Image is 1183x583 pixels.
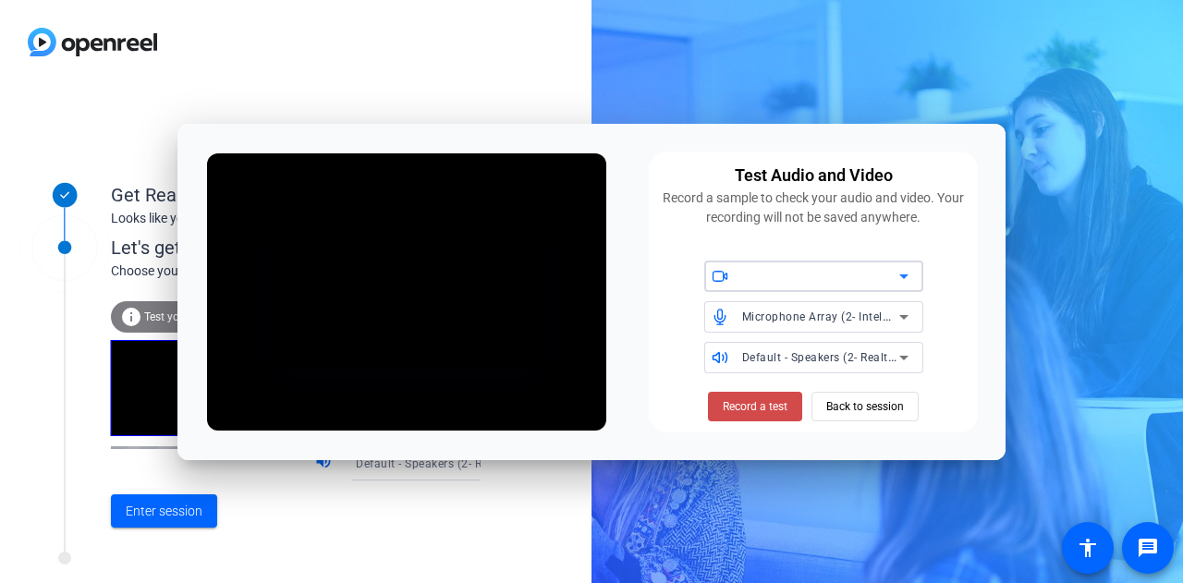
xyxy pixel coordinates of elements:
[826,389,904,424] span: Back to session
[111,209,481,228] div: Looks like you've been invited to join
[111,261,518,281] div: Choose your settings
[742,349,955,364] span: Default - Speakers (2- Realtek(R) Audio)
[111,234,518,261] div: Let's get connected.
[356,455,568,470] span: Default - Speakers (2- Realtek(R) Audio)
[708,392,802,421] button: Record a test
[1137,537,1159,559] mat-icon: message
[742,309,1165,323] span: Microphone Array (2- Intel® Smart Sound Technology for Digital Microphones)
[723,398,787,415] span: Record a test
[811,392,919,421] button: Back to session
[735,163,893,188] div: Test Audio and Video
[144,310,273,323] span: Test your audio and video
[126,502,202,521] span: Enter session
[1077,537,1099,559] mat-icon: accessibility
[314,452,336,474] mat-icon: volume_up
[660,188,967,227] div: Record a sample to check your audio and video. Your recording will not be saved anywhere.
[111,181,481,209] div: Get Ready!
[120,306,142,328] mat-icon: info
